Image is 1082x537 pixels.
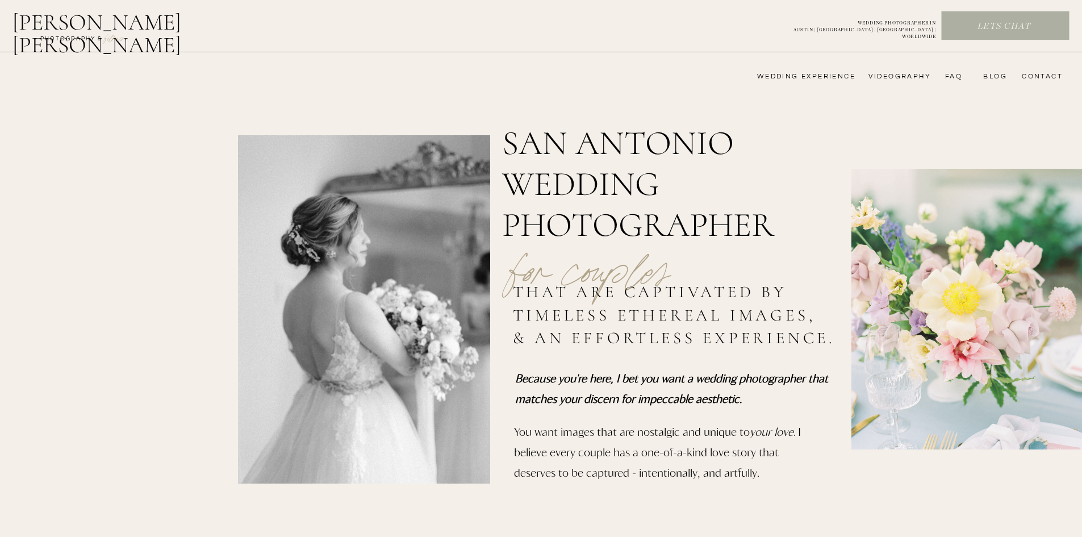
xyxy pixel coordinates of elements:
a: [PERSON_NAME] [PERSON_NAME] [12,11,240,38]
a: CONTACT [1018,72,1063,81]
p: You want images that are nostalgic and unique to . I believe every couple has a one-of-a-kind lov... [514,421,803,492]
a: bLog [979,72,1007,81]
a: wedding experience [741,72,855,81]
a: FAQ [939,72,962,81]
a: photography & [34,35,108,48]
p: for couples [482,215,697,288]
i: your love [750,424,793,438]
a: FILMs [93,31,135,44]
a: WEDDING PHOTOGRAPHER INAUSTIN | [GEOGRAPHIC_DATA] | [GEOGRAPHIC_DATA] | WORLDWIDE [775,20,936,32]
h2: that are captivated by timeless ethereal images, & an effortless experience. [513,281,841,353]
p: WEDDING PHOTOGRAPHER IN AUSTIN | [GEOGRAPHIC_DATA] | [GEOGRAPHIC_DATA] | WORLDWIDE [775,20,936,32]
a: videography [865,72,931,81]
i: Because you're here, I bet you want a wedding photographer that matches your discern for impeccab... [515,371,828,405]
a: Lets chat [942,20,1067,33]
h1: San Antonio wedding Photographer [502,123,921,239]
